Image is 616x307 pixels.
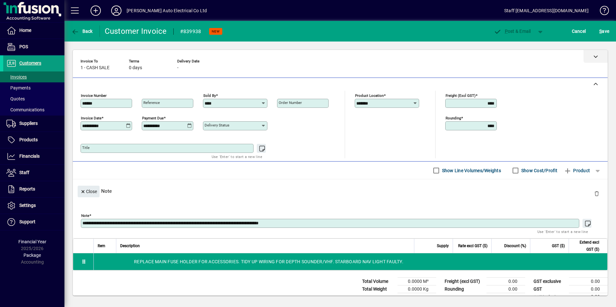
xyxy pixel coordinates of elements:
button: Close [78,186,100,197]
a: Suppliers [3,116,64,132]
button: Post & Email [490,25,534,37]
span: Reports [19,186,35,191]
span: Support [19,219,35,224]
span: Product [564,165,590,176]
mat-label: Freight (excl GST) [446,93,476,98]
span: ost & Email [494,29,531,34]
td: Freight (excl GST) [441,278,486,285]
div: Customer Invoice [105,26,167,36]
a: Knowledge Base [595,1,608,22]
span: Extend excl GST ($) [573,239,599,253]
a: Quotes [3,93,64,104]
mat-label: Invoice number [81,93,107,98]
button: Back [70,25,94,37]
app-page-header-button: Delete [589,191,604,196]
a: Invoices [3,71,64,82]
td: 0.00 [569,293,608,301]
mat-label: Rounding [446,116,461,120]
td: 0.00 [569,285,608,293]
td: Total Volume [359,278,398,285]
a: Settings [3,198,64,214]
span: 1 - CASH SALE [81,65,110,70]
span: Customers [19,60,41,66]
mat-label: Order number [279,100,302,105]
span: Invoices [6,74,27,79]
button: Add [85,5,106,16]
a: Payments [3,82,64,93]
span: Description [120,242,140,249]
mat-label: Reference [143,100,160,105]
td: GST inclusive [530,293,569,301]
a: Financials [3,148,64,164]
span: Products [19,137,38,142]
label: Show Line Volumes/Weights [441,167,501,174]
span: Item [98,242,105,249]
button: Save [598,25,611,37]
mat-label: Sold by [203,93,216,98]
div: REPLACE MAIN FUSE HOLDER FOR ACCESSORIES. TIDY UP WIRING FOR DEPTH SOUNDER/VHF. STARBOARD NAV LIG... [94,253,607,270]
span: Communications [6,107,44,112]
a: Products [3,132,64,148]
span: Supply [437,242,449,249]
a: Home [3,23,64,39]
td: Rounding [441,285,486,293]
span: Financials [19,153,40,159]
div: #839938 [180,26,201,37]
span: Cancel [572,26,586,36]
a: Support [3,214,64,230]
button: Delete [589,186,604,201]
span: Quotes [6,96,25,101]
app-page-header-button: Back [64,25,100,37]
td: GST [530,285,569,293]
a: POS [3,39,64,55]
td: 0.0000 Kg [398,285,436,293]
span: Back [71,29,93,34]
mat-label: Payment due [142,116,164,120]
td: 0.00 [486,285,525,293]
span: Home [19,28,31,33]
span: Financial Year [18,239,46,244]
app-page-header-button: Close [76,188,101,194]
span: Discount (%) [504,242,526,249]
mat-label: Product location [355,93,384,98]
td: GST exclusive [530,278,569,285]
span: - [177,65,178,70]
span: ave [599,26,609,36]
span: Settings [19,203,36,208]
div: Note [73,179,608,203]
span: NEW [212,29,220,33]
mat-hint: Use 'Enter' to start a new line [537,228,588,235]
span: POS [19,44,28,49]
td: 0.00 [486,278,525,285]
div: Staff [EMAIL_ADDRESS][DOMAIN_NAME] [504,5,589,16]
span: Package [24,253,41,258]
td: 0.0000 M³ [398,278,436,285]
mat-label: Invoice date [81,116,101,120]
mat-label: Title [82,145,90,150]
td: Total Weight [359,285,398,293]
span: Rate excl GST ($) [458,242,487,249]
mat-hint: Use 'Enter' to start a new line [212,153,262,160]
mat-label: Note [81,213,89,218]
button: Profile [106,5,127,16]
span: S [599,29,602,34]
a: Communications [3,104,64,115]
span: Close [80,186,97,197]
td: 0.00 [569,278,608,285]
span: GST ($) [552,242,565,249]
a: Reports [3,181,64,197]
a: Staff [3,165,64,181]
mat-label: Delivery status [205,123,229,127]
span: Suppliers [19,121,38,126]
span: P [505,29,508,34]
span: Staff [19,170,29,175]
button: Cancel [570,25,588,37]
div: [PERSON_NAME] Auto Electrical Co Ltd [127,5,207,16]
label: Show Cost/Profit [520,167,557,174]
span: 0 days [129,65,142,70]
button: Product [561,165,593,176]
span: Payments [6,85,31,90]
